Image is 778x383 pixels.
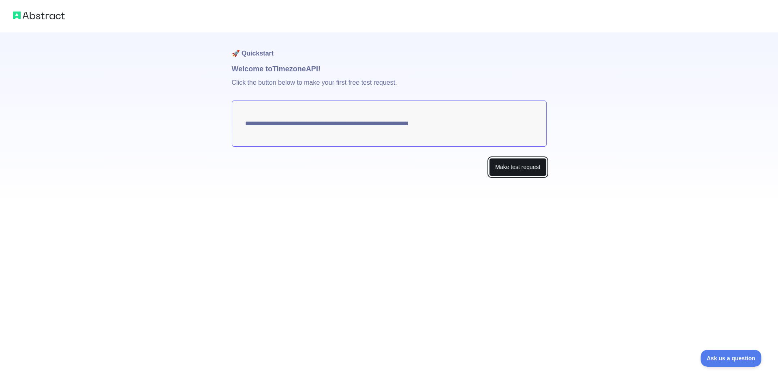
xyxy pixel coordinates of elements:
button: Make test request [489,158,546,176]
iframe: Toggle Customer Support [701,350,762,367]
img: Abstract logo [13,10,65,21]
h1: 🚀 Quickstart [232,32,547,63]
p: Click the button below to make your first free test request. [232,75,547,101]
h1: Welcome to Timezone API! [232,63,547,75]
